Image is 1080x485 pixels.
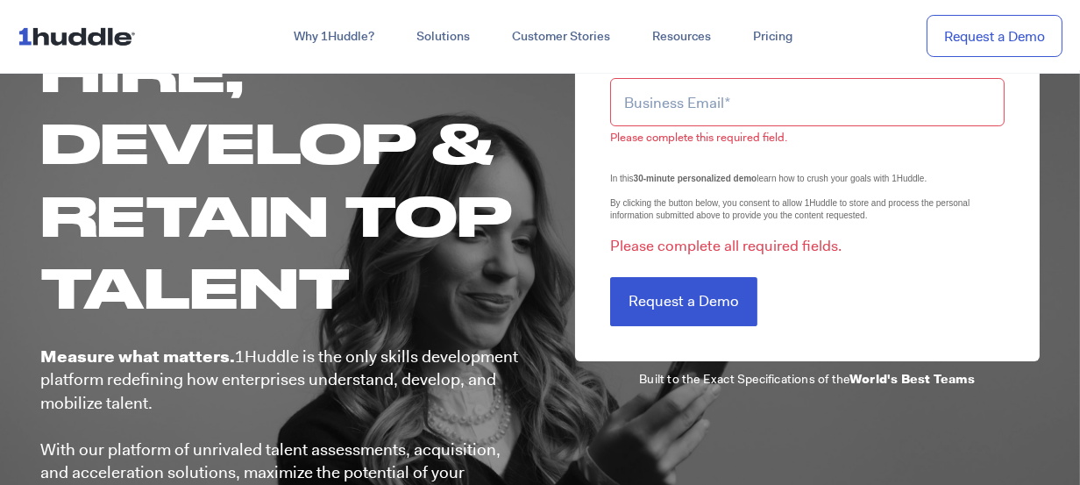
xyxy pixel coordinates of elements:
[849,371,976,387] b: World's Best Teams
[40,34,522,323] h1: Hire, Develop & Retain Top Talent
[491,21,631,53] a: Customer Stories
[732,21,814,53] a: Pricing
[610,236,842,257] label: Please complete all required fields.
[18,19,143,53] img: ...
[927,15,1062,58] a: Request a Demo
[610,174,970,220] span: In this learn how to crush your goals with 1Huddle. By clicking the button below, you consent to ...
[631,21,732,53] a: Resources
[575,370,1040,388] p: Built to the Exact Specifications of the
[610,78,1005,126] input: Business Email*
[634,174,757,183] strong: 30-minute personalized demo
[40,346,235,367] b: Measure what matters.
[610,277,757,325] input: Request a Demo
[395,21,491,53] a: Solutions
[610,130,1005,146] label: Please complete this required field.
[273,21,395,53] a: Why 1Huddle?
